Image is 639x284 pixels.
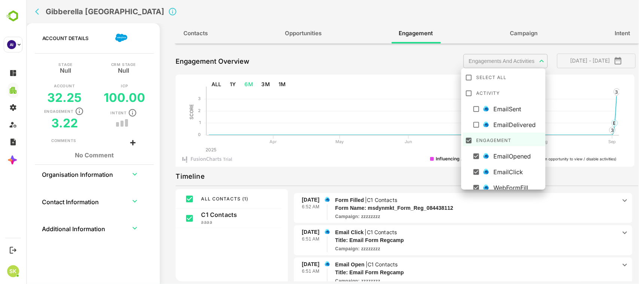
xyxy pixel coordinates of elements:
[467,120,517,129] div: EmailDelivered
[8,245,18,255] button: Logout
[457,184,463,190] img: dynamicscij.png
[467,105,517,114] div: EmailSent
[450,133,518,145] div: Engagement
[457,169,463,175] img: dynamicscij.png
[7,265,19,277] div: SK
[467,167,517,176] div: EmailClick
[457,106,463,112] img: dynamicscij.png
[4,9,23,23] img: BambooboxLogoMark.f1c84d78b4c51b1a7b5f700c9845e183.svg
[450,86,518,98] div: Activity
[457,153,463,159] img: dynamicscij.png
[450,70,518,82] div: Select All
[467,152,517,161] div: EmailOpened
[7,40,16,49] div: AI
[457,121,463,127] img: dynamicscij.png
[467,183,517,192] div: WebFormFill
